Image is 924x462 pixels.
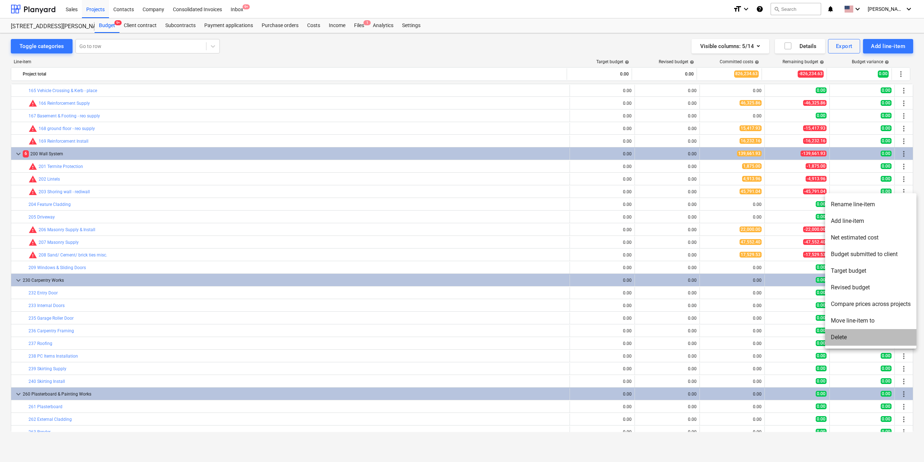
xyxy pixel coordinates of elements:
[825,213,916,229] li: Add line-item
[825,263,916,279] li: Target budget
[825,296,916,312] li: Compare prices across projects
[888,427,924,462] iframe: Chat Widget
[825,196,916,213] li: Rename line-item
[825,229,916,246] li: Net estimated cost
[825,329,916,346] li: Delete
[825,312,916,329] li: Move line-item to
[825,279,916,296] li: Revised budget
[825,246,916,263] li: Budget submitted to client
